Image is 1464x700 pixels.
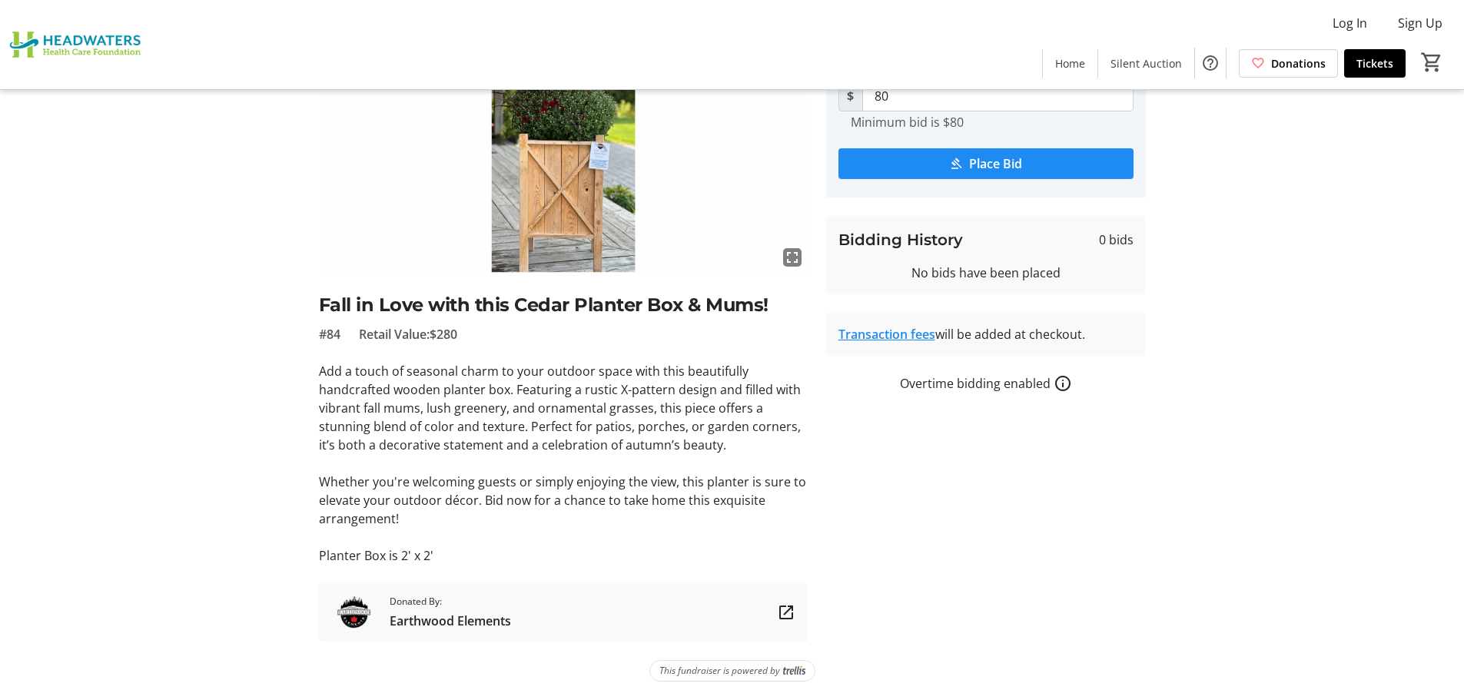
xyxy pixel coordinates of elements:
a: How overtime bidding works for silent auctions [1054,374,1072,393]
img: Headwaters Health Care Foundation's Logo [9,6,146,83]
span: Donated By: [390,595,511,609]
span: This fundraiser is powered by [659,664,780,678]
span: $ [838,81,863,111]
span: Home [1055,55,1085,71]
p: Whether you're welcoming guests or simply enjoying the view, this planter is sure to elevate your... [319,473,808,528]
span: Silent Auction [1110,55,1182,71]
img: Earthwood Elements [331,589,377,635]
a: Earthwood ElementsDonated By:Earthwood Elements [319,583,808,642]
span: 0 bids [1099,231,1134,249]
span: Tickets [1356,55,1393,71]
div: Overtime bidding enabled [826,374,1146,393]
a: Donations [1239,49,1338,78]
div: will be added at checkout. [838,325,1134,343]
span: Retail Value: $280 [359,325,457,343]
span: Sign Up [1398,14,1442,32]
a: Transaction fees [838,326,935,343]
p: Planter Box is 2' x 2' [319,546,808,565]
p: Add a touch of seasonal charm to your outdoor space with this beautifully handcrafted wooden plan... [319,362,808,454]
span: Earthwood Elements [390,612,511,630]
span: Place Bid [969,154,1022,173]
button: Place Bid [838,148,1134,179]
a: Tickets [1344,49,1406,78]
a: Silent Auction [1098,49,1194,78]
h3: Bidding History [838,228,963,251]
span: Donations [1271,55,1326,71]
mat-icon: fullscreen [783,248,802,267]
button: Cart [1418,48,1446,76]
div: No bids have been placed [838,264,1134,282]
button: Help [1195,48,1226,78]
span: #84 [319,325,340,343]
h2: Fall in Love with this Cedar Planter Box & Mums! [319,291,808,319]
button: Sign Up [1386,11,1455,35]
span: Log In [1333,14,1367,32]
tr-hint: Minimum bid is $80 [851,114,964,130]
a: Home [1043,49,1097,78]
img: Trellis Logo [783,665,805,676]
button: Log In [1320,11,1379,35]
